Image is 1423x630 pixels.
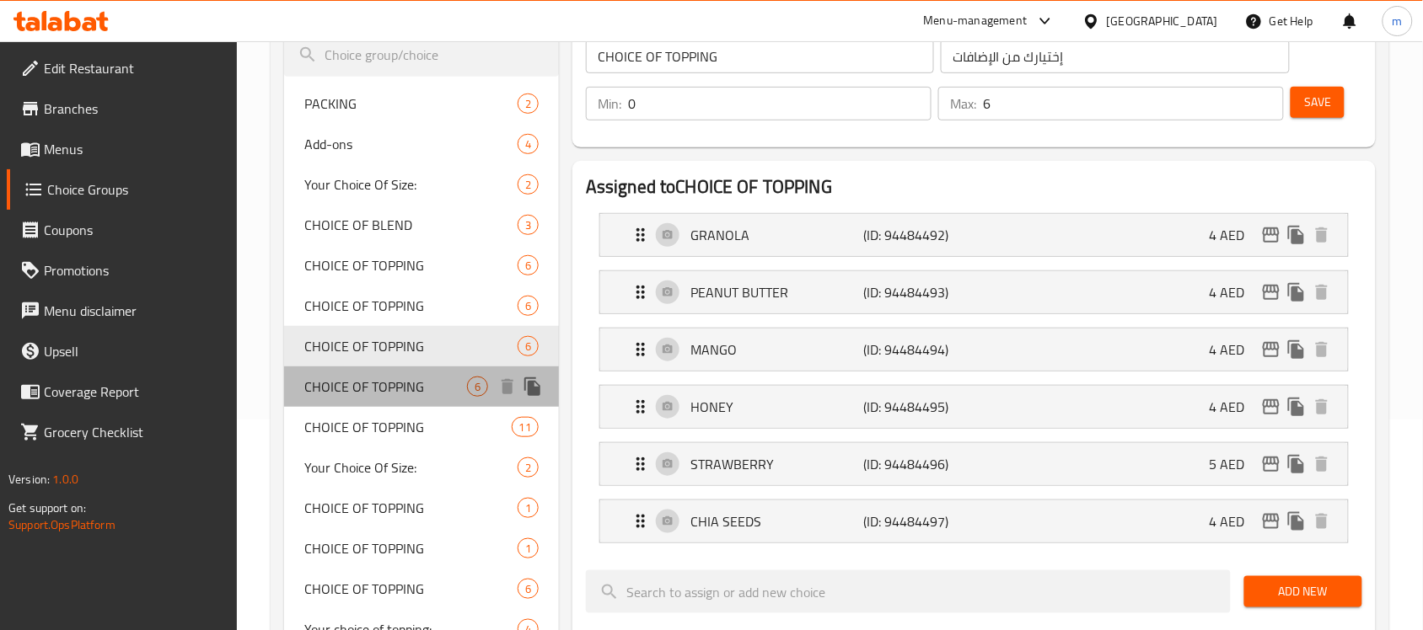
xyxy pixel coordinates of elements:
[690,511,863,531] p: CHIA SEEDS
[7,48,238,88] a: Edit Restaurant
[304,376,467,397] span: CHOICE OF TOPPING
[600,328,1348,371] div: Expand
[7,371,238,412] a: Coverage Report
[518,96,538,112] span: 2
[518,258,538,274] span: 6
[44,301,224,321] span: Menu disclaimer
[52,468,78,490] span: 1.0.0
[600,214,1348,256] div: Expand
[1258,581,1349,602] span: Add New
[518,500,538,516] span: 1
[304,174,518,195] span: Your Choice Of Size:
[1309,451,1334,477] button: delete
[1284,280,1309,305] button: duplicate
[304,134,518,154] span: Add-ons
[1259,394,1284,419] button: edit
[44,58,224,78] span: Edit Restaurant
[863,339,979,360] p: (ID: 94484494)
[600,271,1348,313] div: Expand
[44,382,224,402] span: Coverage Report
[600,500,1348,542] div: Expand
[586,321,1362,378] li: Expand
[513,419,538,435] span: 11
[44,139,224,159] span: Menus
[44,422,224,442] span: Grocery Checklist
[44,220,224,240] span: Coupons
[1284,394,1309,419] button: duplicate
[44,260,224,280] span: Promotions
[863,454,979,474] p: (ID: 94484496)
[1210,454,1259,474] p: 5 AED
[495,374,520,399] button: delete
[518,93,539,114] div: Choices
[1259,280,1284,305] button: edit
[1244,576,1362,607] button: Add New
[304,457,518,478] span: Your Choice Of Size:
[44,99,224,119] span: Branches
[1309,222,1334,248] button: delete
[518,498,539,518] div: Choices
[586,435,1362,493] li: Expand
[7,210,238,250] a: Coupons
[8,468,50,490] span: Version:
[586,378,1362,435] li: Expand
[863,397,979,417] p: (ID: 94484495)
[1210,511,1259,531] p: 4 AED
[284,245,559,286] div: CHOICE OF TOPPING6
[518,457,539,478] div: Choices
[7,331,238,371] a: Upsell
[690,339,863,360] p: MANGO
[518,579,539,599] div: Choices
[284,34,559,77] input: search
[304,296,518,316] span: CHOICE OF TOPPING
[518,336,539,356] div: Choices
[7,291,238,331] a: Menu disclaimer
[284,205,559,245] div: CHOICE OF BLEND3
[1304,92,1331,113] span: Save
[518,177,538,193] span: 2
[7,88,238,129] a: Branches
[518,298,538,314] span: 6
[690,397,863,417] p: HONEY
[520,374,545,399] button: duplicate
[518,339,538,355] span: 6
[284,326,559,366] div: CHOICE OF TOPPING6
[304,255,518,275] span: CHOICE OF TOPPING
[8,497,86,519] span: Get support on:
[598,93,621,114] p: Min:
[47,179,224,200] span: Choice Groups
[1284,222,1309,248] button: duplicate
[7,412,238,452] a: Grocery Checklist
[1259,509,1284,534] button: edit
[518,541,538,557] span: 1
[44,341,224,361] span: Upsell
[284,488,559,528] div: CHOICE OF TOPPING1
[1393,12,1403,30] span: m
[1259,222,1284,248] button: edit
[586,174,1362,200] h2: Assigned to CHOICE OF TOPPING
[284,124,559,164] div: Add-ons4
[518,174,539,195] div: Choices
[304,538,518,558] span: CHOICE OF TOPPING
[1210,339,1259,360] p: 4 AED
[863,225,979,245] p: (ID: 94484492)
[1284,509,1309,534] button: duplicate
[284,366,559,407] div: CHOICE OF TOPPING6deleteduplicate
[284,528,559,569] div: CHOICE OF TOPPING1
[586,264,1362,321] li: Expand
[1284,451,1309,477] button: duplicate
[8,514,115,536] a: Support.OpsPlatform
[1291,87,1345,118] button: Save
[600,386,1348,428] div: Expand
[7,129,238,169] a: Menus
[690,225,863,245] p: GRANOLA
[518,538,539,558] div: Choices
[1259,451,1284,477] button: edit
[1309,394,1334,419] button: delete
[468,379,487,395] span: 6
[304,215,518,235] span: CHOICE OF BLEND
[1259,337,1284,362] button: edit
[284,83,559,124] div: PACKING2
[518,136,538,152] span: 4
[1309,337,1334,362] button: delete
